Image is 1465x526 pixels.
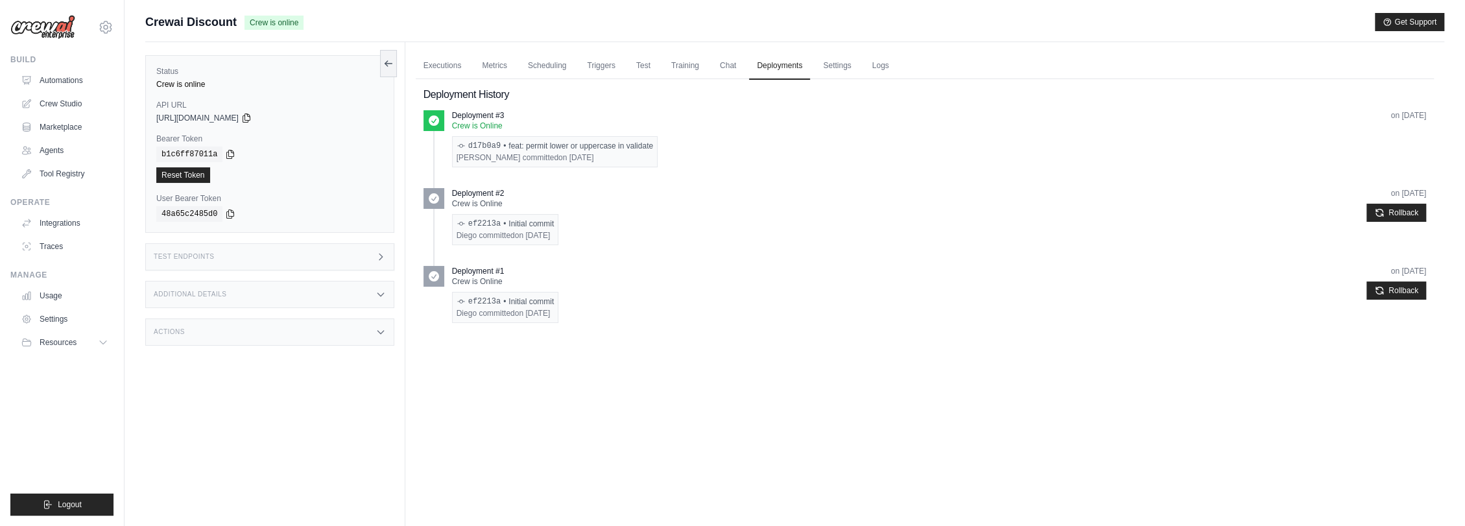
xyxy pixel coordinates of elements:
[1375,13,1444,31] button: Get Support
[16,285,113,306] a: Usage
[10,15,75,40] img: Logo
[1400,464,1465,526] iframe: Chat Widget
[16,236,113,257] a: Traces
[416,53,470,80] a: Executions
[10,494,113,516] button: Logout
[156,66,383,77] label: Status
[749,53,810,80] a: Deployments
[154,328,185,336] h3: Actions
[154,253,215,261] h3: Test Endpoints
[10,54,113,65] div: Build
[452,198,559,209] p: Crew is Online
[579,53,623,80] a: Triggers
[815,53,859,80] a: Settings
[1391,267,1426,276] time: August 28, 2025 at 19:18 GMT-3
[452,121,658,131] p: Crew is Online
[457,296,554,307] div: Initial commit
[452,266,505,276] p: Deployment #1
[457,308,554,318] div: Diego committed
[16,140,113,161] a: Agents
[628,53,658,80] a: Test
[712,53,744,80] a: Chat
[1391,111,1426,120] time: September 5, 2025 at 09:46 GMT-3
[515,231,550,240] time: July 17, 2025 at 10:50 GMT-3
[452,110,505,121] p: Deployment #3
[503,219,506,229] span: •
[1400,464,1465,526] div: Widget de chat
[145,13,237,31] span: Crewai Discount
[16,70,113,91] a: Automations
[10,197,113,208] div: Operate
[16,332,113,353] button: Resources
[558,153,593,162] time: September 5, 2025 at 09:41 GMT-3
[423,87,1426,102] h2: Deployment History
[16,117,113,137] a: Marketplace
[457,141,653,151] div: feat: permit lower or uppercase in validate
[16,213,113,233] a: Integrations
[40,337,77,348] span: Resources
[16,309,113,329] a: Settings
[457,219,554,229] div: Initial commit
[457,152,653,163] div: [PERSON_NAME] committed
[1391,189,1426,198] time: September 1, 2025 at 17:54 GMT-3
[156,206,222,222] code: 48a65c2485d0
[468,141,501,151] a: d17b0a9
[468,296,501,307] a: ef2213a
[457,230,554,241] div: Diego committed
[474,53,515,80] a: Metrics
[244,16,304,30] span: Crew is online
[156,134,383,144] label: Bearer Token
[503,141,506,151] span: •
[663,53,707,80] a: Training
[58,499,82,510] span: Logout
[468,219,501,229] a: ef2213a
[503,296,506,307] span: •
[156,113,239,123] span: [URL][DOMAIN_NAME]
[154,291,226,298] h3: Additional Details
[515,309,550,318] time: July 17, 2025 at 10:50 GMT-3
[156,193,383,204] label: User Bearer Token
[1366,204,1426,222] button: Rollback
[452,276,559,287] p: Crew is Online
[156,100,383,110] label: API URL
[156,79,383,90] div: Crew is online
[156,147,222,162] code: b1c6ff87011a
[16,163,113,184] a: Tool Registry
[156,167,210,183] a: Reset Token
[864,53,897,80] a: Logs
[10,270,113,280] div: Manage
[16,93,113,114] a: Crew Studio
[1366,281,1426,300] button: Rollback
[520,53,574,80] a: Scheduling
[452,188,505,198] p: Deployment #2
